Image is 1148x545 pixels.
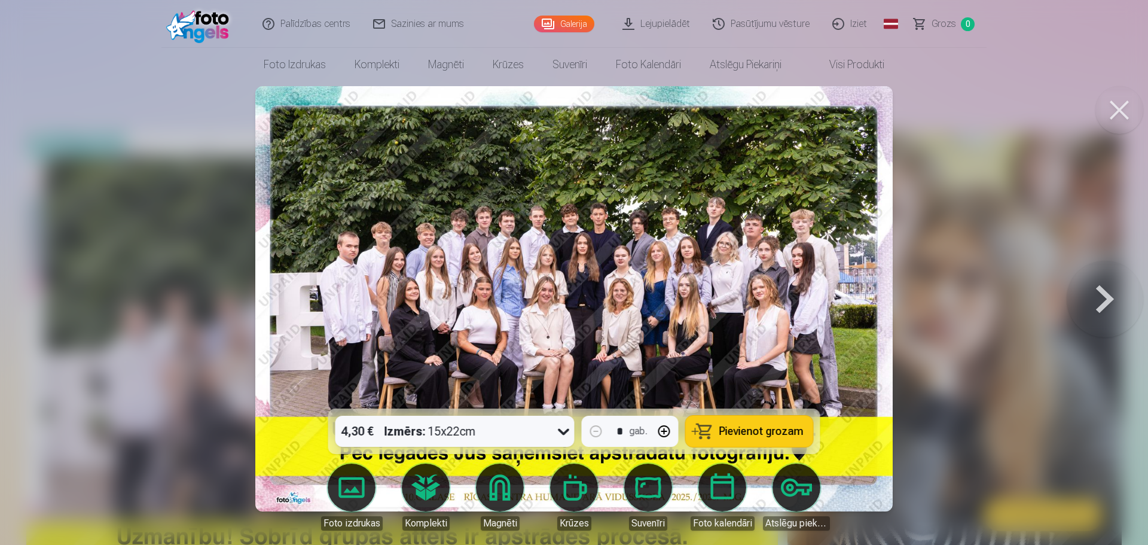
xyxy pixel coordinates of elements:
span: Pievienot grozam [719,426,804,437]
a: Galerija [534,16,594,32]
a: Atslēgu piekariņi [695,48,796,81]
div: Krūzes [557,516,591,531]
strong: Izmērs : [384,423,426,440]
a: Foto izdrukas [249,48,340,81]
a: Krūzes [541,464,607,531]
div: Komplekti [402,516,450,531]
span: 0 [961,17,975,31]
div: Magnēti [481,516,520,531]
a: Foto izdrukas [318,464,385,531]
div: Foto izdrukas [321,516,383,531]
div: Atslēgu piekariņi [763,516,830,531]
a: Foto kalendāri [602,48,695,81]
a: Komplekti [340,48,414,81]
img: /fa1 [166,5,235,43]
a: Visi produkti [796,48,899,81]
div: Suvenīri [629,516,667,531]
a: Krūzes [478,48,538,81]
a: Suvenīri [615,464,682,531]
div: Foto kalendāri [691,516,755,531]
a: Atslēgu piekariņi [763,464,830,531]
span: Grozs [932,17,956,31]
a: Foto kalendāri [689,464,756,531]
div: 15x22cm [384,416,476,447]
a: Magnēti [414,48,478,81]
button: Pievienot grozam [686,416,813,447]
a: Magnēti [466,464,533,531]
a: Komplekti [392,464,459,531]
a: Suvenīri [538,48,602,81]
div: 4,30 € [335,416,380,447]
div: gab. [630,424,648,439]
